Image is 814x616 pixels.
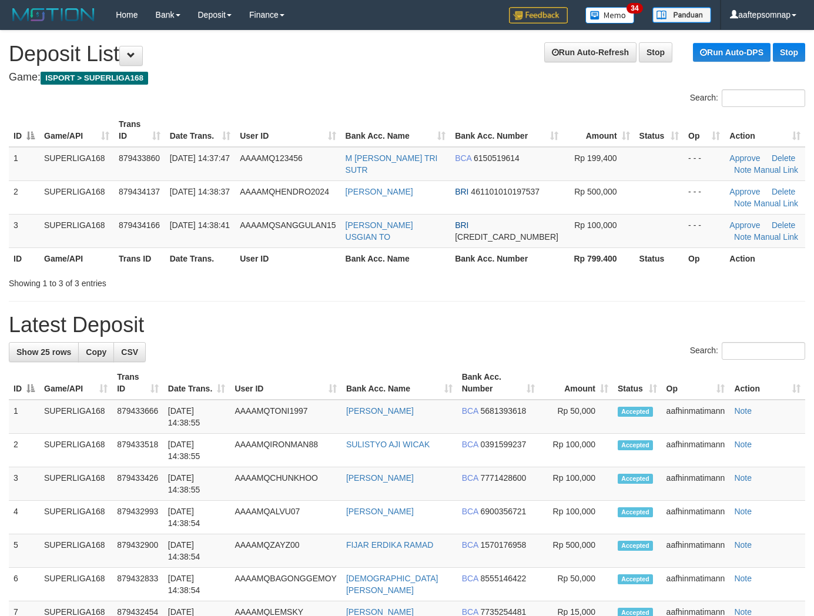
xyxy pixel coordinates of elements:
th: User ID: activate to sort column ascending [230,366,341,400]
label: Search: [690,342,805,360]
a: Approve [729,220,760,230]
th: Action [725,247,805,269]
span: Rp 500,000 [574,187,617,196]
td: [DATE] 14:38:54 [163,568,230,601]
th: Op: activate to sort column ascending [662,366,730,400]
input: Search: [722,89,805,107]
a: FIJAR ERDIKA RAMAD [346,540,434,550]
a: [PERSON_NAME] [346,507,414,516]
td: 879432993 [112,501,163,534]
span: [DATE] 14:38:41 [170,220,230,230]
th: Game/API: activate to sort column ascending [39,113,114,147]
span: 879434166 [119,220,160,230]
span: CSV [121,347,138,357]
h4: Game: [9,72,805,83]
td: SUPERLIGA168 [39,147,114,181]
span: BCA [462,473,478,483]
td: 2 [9,434,39,467]
a: Stop [773,43,805,62]
span: Accepted [618,407,653,417]
td: 879432833 [112,568,163,601]
td: 1 [9,147,39,181]
td: aafhinmatimann [662,568,730,601]
td: Rp 100,000 [540,434,613,467]
img: panduan.png [652,7,711,23]
td: aafhinmatimann [662,434,730,467]
img: Button%20Memo.svg [585,7,635,24]
td: 3 [9,214,39,247]
td: - - - [684,147,725,181]
a: [PERSON_NAME] USGIAN TO [346,220,413,242]
td: Rp 500,000 [540,534,613,568]
td: AAAAMQIRONMAN88 [230,434,341,467]
span: AAAAMQHENDRO2024 [240,187,329,196]
td: aafhinmatimann [662,501,730,534]
td: - - - [684,214,725,247]
th: Amount: activate to sort column ascending [563,113,635,147]
th: ID: activate to sort column descending [9,113,39,147]
span: Copy 7771428600 to clipboard [481,473,527,483]
td: 4 [9,501,39,534]
td: SUPERLIGA168 [39,180,114,214]
span: Accepted [618,474,653,484]
td: Rp 50,000 [540,568,613,601]
a: Note [734,406,752,416]
span: BCA [462,440,478,449]
a: Note [734,507,752,516]
td: 3 [9,467,39,501]
td: [DATE] 14:38:55 [163,467,230,501]
input: Search: [722,342,805,360]
a: Manual Link [754,165,799,175]
span: [DATE] 14:38:37 [170,187,230,196]
a: M [PERSON_NAME] TRI SUTR [346,153,438,175]
td: aafhinmatimann [662,534,730,568]
a: Note [734,574,752,583]
td: SUPERLIGA168 [39,534,112,568]
a: Delete [772,220,795,230]
th: Status: activate to sort column ascending [635,113,684,147]
span: AAAAMQ123456 [240,153,303,163]
th: Date Trans.: activate to sort column ascending [165,113,236,147]
span: BRI [455,187,468,196]
span: Show 25 rows [16,347,71,357]
img: Feedback.jpg [509,7,568,24]
a: Note [734,473,752,483]
span: Copy 6150519614 to clipboard [474,153,520,163]
a: Approve [729,187,760,196]
a: Note [734,232,752,242]
a: Note [734,199,752,208]
span: Copy 1570176958 to clipboard [481,540,527,550]
span: Accepted [618,440,653,450]
span: Copy 568401030185536 to clipboard [455,232,558,242]
span: 879434137 [119,187,160,196]
span: [DATE] 14:37:47 [170,153,230,163]
td: AAAAMQTONI1997 [230,400,341,434]
td: Rp 100,000 [540,467,613,501]
td: [DATE] 14:38:54 [163,534,230,568]
a: Approve [729,153,760,163]
a: Manual Link [754,199,799,208]
span: Copy 6900356721 to clipboard [481,507,527,516]
th: Status [635,247,684,269]
th: Amount: activate to sort column ascending [540,366,613,400]
a: Show 25 rows [9,342,79,362]
td: SUPERLIGA168 [39,400,112,434]
td: 1 [9,400,39,434]
h1: Deposit List [9,42,805,66]
td: AAAAMQALVU07 [230,501,341,534]
a: Run Auto-DPS [693,43,771,62]
span: Accepted [618,541,653,551]
span: Copy 8555146422 to clipboard [481,574,527,583]
td: 6 [9,568,39,601]
th: Date Trans.: activate to sort column ascending [163,366,230,400]
a: Copy [78,342,114,362]
th: Bank Acc. Name: activate to sort column ascending [341,113,451,147]
span: BCA [462,540,478,550]
td: 2 [9,180,39,214]
th: Game/API [39,247,114,269]
a: Stop [639,42,672,62]
div: Showing 1 to 3 of 3 entries [9,273,330,289]
td: Rp 100,000 [540,501,613,534]
a: Note [734,540,752,550]
a: [PERSON_NAME] [346,187,413,196]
